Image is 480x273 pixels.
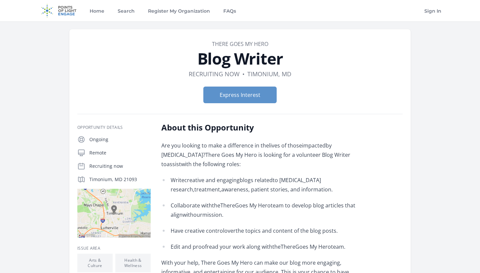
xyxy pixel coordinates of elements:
[89,163,151,169] p: Recruiting now
[221,186,248,193] span: awareness
[193,211,202,218] span: our
[171,227,224,234] span: Have creative control
[224,227,236,234] span: over
[302,142,326,149] span: impacted
[161,151,350,168] span: There Goes My Hero is looking for a volunteer Blog Writer to
[212,40,268,48] a: There Goes My Hero
[203,87,277,103] button: Express Interest
[272,243,281,250] span: the
[77,254,113,272] li: Arts & Culture
[171,202,212,209] span: Collaborate with
[171,243,272,250] span: Edit and proofread your work along with
[212,202,220,209] span: the
[89,149,151,156] p: Remote
[77,246,151,251] h3: Issue area
[77,51,403,67] h1: Blog Writer
[77,125,151,130] h3: Opportunity Details
[181,160,241,168] span: with the following roles:
[89,176,151,183] p: Timonium, MD 21093
[242,69,245,79] div: •
[161,142,269,149] span: Are you looking to make a difference in the
[171,176,184,184] span: Write
[115,254,151,272] li: Health & Wellness
[89,136,151,143] p: Ongoing
[183,211,193,218] span: with
[184,176,240,184] span: creative and engaging
[269,142,285,149] span: lives o
[247,69,291,79] dd: Timonium, MD
[202,211,223,218] span: mission.
[285,142,302,149] span: f those
[236,227,338,234] span: the topics and content of the blog posts.
[248,186,333,193] span: , patient stories, and information.
[240,176,266,184] span: blogs relat
[189,69,240,79] dd: Recruiting now
[161,122,356,133] h2: About this Opportunity
[77,189,151,238] img: Map
[235,202,271,209] span: Goes My Hero
[331,243,345,250] span: team.
[220,202,235,209] span: There
[167,160,181,168] span: assist
[194,186,221,193] span: treatment,
[266,176,273,184] span: ed
[281,243,295,250] span: There
[295,243,331,250] span: Goes My Hero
